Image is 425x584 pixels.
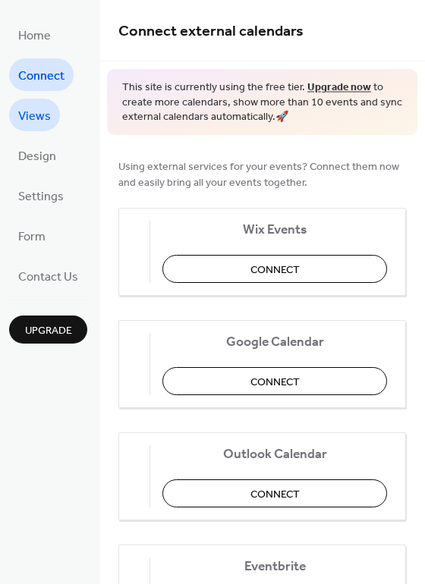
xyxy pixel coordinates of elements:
[9,316,87,344] button: Upgrade
[162,221,387,237] span: Wix Events
[18,265,78,289] span: Contact Us
[162,446,387,462] span: Outlook Calendar
[118,159,406,190] span: Using external services for your events? Connect them now and easily bring all your events together.
[250,374,300,390] span: Connect
[9,179,73,212] a: Settings
[9,18,60,51] a: Home
[9,58,74,91] a: Connect
[162,558,387,574] span: Eventbrite
[162,255,387,283] button: Connect
[9,219,55,252] a: Form
[118,17,304,46] span: Connect external calendars
[18,225,46,249] span: Form
[122,80,402,125] span: This site is currently using the free tier. to create more calendars, show more than 10 events an...
[18,145,56,168] span: Design
[9,99,60,131] a: Views
[18,24,51,48] span: Home
[250,486,300,502] span: Connect
[9,139,65,171] a: Design
[18,185,64,209] span: Settings
[9,259,87,292] a: Contact Us
[162,334,387,350] span: Google Calendar
[162,479,387,507] button: Connect
[18,105,51,128] span: Views
[307,77,371,98] a: Upgrade now
[250,262,300,278] span: Connect
[18,64,65,88] span: Connect
[162,367,387,395] button: Connect
[25,323,72,339] span: Upgrade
